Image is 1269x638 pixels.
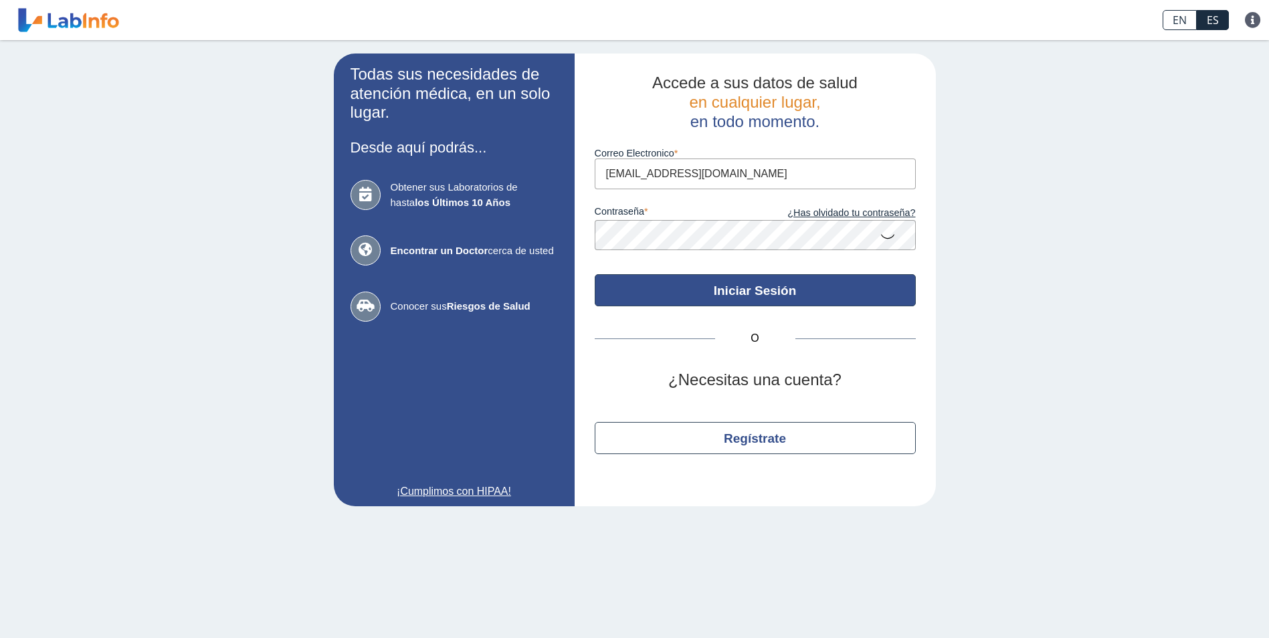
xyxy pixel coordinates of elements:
[351,139,558,156] h3: Desde aquí podrás...
[690,112,819,130] span: en todo momento.
[595,422,916,454] button: Regístrate
[391,180,558,210] span: Obtener sus Laboratorios de hasta
[595,370,916,390] h2: ¿Necesitas una cuenta?
[689,93,820,111] span: en cualquier lugar,
[652,74,858,92] span: Accede a sus datos de salud
[351,484,558,500] a: ¡Cumplimos con HIPAA!
[391,243,558,259] span: cerca de usted
[715,330,795,346] span: O
[351,65,558,122] h2: Todas sus necesidades de atención médica, en un solo lugar.
[595,274,916,306] button: Iniciar Sesión
[415,197,510,208] b: los Últimos 10 Años
[755,206,916,221] a: ¿Has olvidado tu contraseña?
[391,245,488,256] b: Encontrar un Doctor
[1163,10,1197,30] a: EN
[595,206,755,221] label: contraseña
[391,299,558,314] span: Conocer sus
[1197,10,1229,30] a: ES
[447,300,530,312] b: Riesgos de Salud
[595,148,916,158] label: Correo Electronico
